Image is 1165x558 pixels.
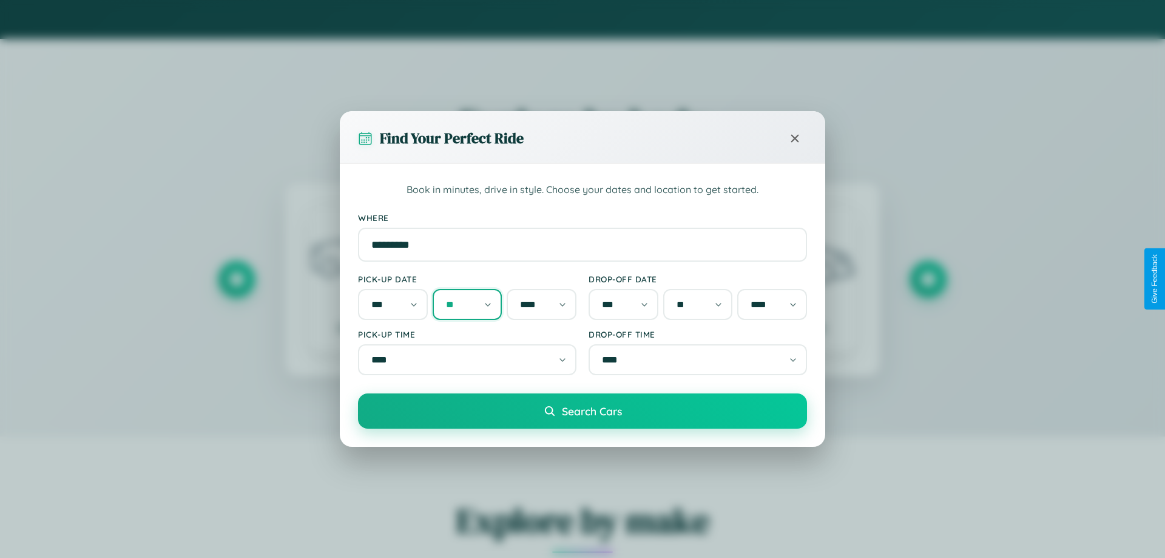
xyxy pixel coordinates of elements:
[589,274,807,284] label: Drop-off Date
[358,329,576,339] label: Pick-up Time
[589,329,807,339] label: Drop-off Time
[358,213,807,223] label: Where
[562,404,622,418] span: Search Cars
[358,393,807,429] button: Search Cars
[380,128,524,148] h3: Find Your Perfect Ride
[358,182,807,198] p: Book in minutes, drive in style. Choose your dates and location to get started.
[358,274,576,284] label: Pick-up Date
